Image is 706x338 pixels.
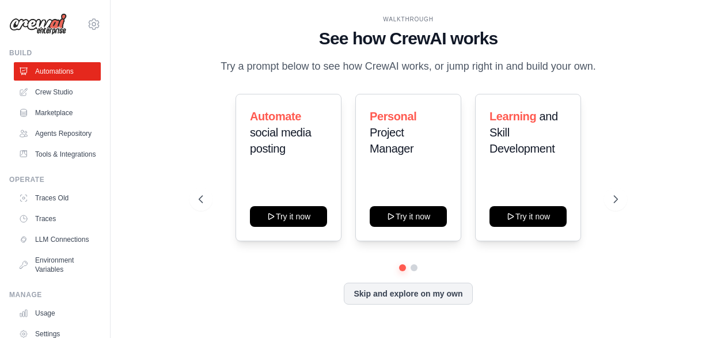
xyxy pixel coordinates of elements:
[9,48,101,58] div: Build
[648,283,706,338] iframe: Chat Widget
[14,104,101,122] a: Marketplace
[250,110,301,123] span: Automate
[370,126,413,155] span: Project Manager
[14,230,101,249] a: LLM Connections
[14,189,101,207] a: Traces Old
[344,283,472,305] button: Skip and explore on my own
[14,62,101,81] a: Automations
[14,145,101,164] a: Tools & Integrations
[250,126,311,155] span: social media posting
[370,206,447,227] button: Try it now
[9,175,101,184] div: Operate
[489,110,558,155] span: and Skill Development
[14,124,101,143] a: Agents Repository
[14,210,101,228] a: Traces
[199,28,618,49] h1: See how CrewAI works
[9,290,101,299] div: Manage
[9,13,67,35] img: Logo
[215,58,602,75] p: Try a prompt below to see how CrewAI works, or jump right in and build your own.
[14,304,101,322] a: Usage
[370,110,416,123] span: Personal
[250,206,327,227] button: Try it now
[199,15,618,24] div: WALKTHROUGH
[489,110,536,123] span: Learning
[14,83,101,101] a: Crew Studio
[489,206,567,227] button: Try it now
[14,251,101,279] a: Environment Variables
